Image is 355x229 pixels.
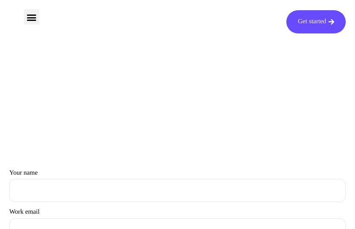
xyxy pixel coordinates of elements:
[286,10,346,33] a: Get started
[298,19,326,25] span: Get started
[9,179,346,202] input: Your name
[24,9,39,25] div: Menu Toggle
[9,170,346,203] label: Your name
